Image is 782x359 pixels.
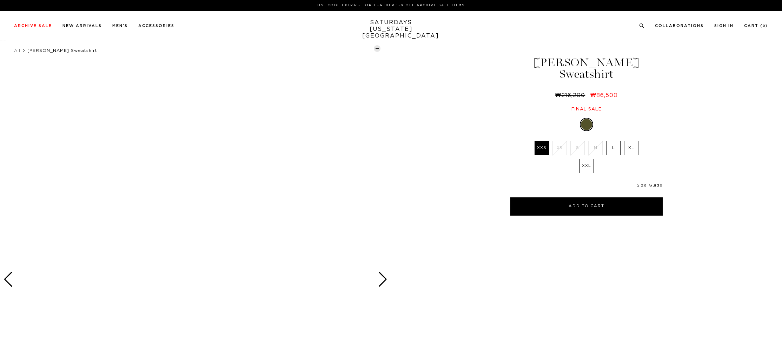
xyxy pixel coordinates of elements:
a: Size Guide [637,183,663,187]
a: Accessories [138,24,174,28]
a: Archive Sale [14,24,52,28]
a: Sign In [714,24,734,28]
del: ₩216,200 [555,93,588,98]
button: Add to Cart [510,197,663,216]
a: All [14,48,20,53]
a: New Arrivals [62,24,102,28]
a: SATURDAYS[US_STATE][GEOGRAPHIC_DATA] [362,19,420,39]
a: Cart (0) [744,24,768,28]
a: Collaborations [655,24,704,28]
span: ₩86,500 [590,93,618,98]
small: 0 [763,25,766,28]
a: Men's [112,24,128,28]
p: Use Code EXTRA15 for Further 15% Off Archive Sale Items [17,3,765,8]
span: [PERSON_NAME] Sweatshirt [27,48,97,53]
h1: [PERSON_NAME] Sweatshirt [509,57,664,80]
label: XXL [579,159,594,173]
label: XXS [535,141,549,155]
label: XL [624,141,638,155]
label: L [606,141,621,155]
div: Final sale [509,106,664,112]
